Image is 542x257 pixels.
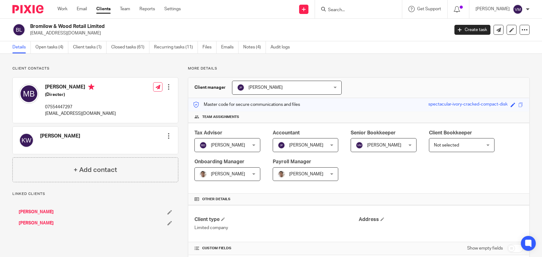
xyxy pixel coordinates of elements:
[367,143,401,147] span: [PERSON_NAME]
[203,41,216,53] a: Files
[327,7,383,13] input: Search
[199,170,207,178] img: PXL_20240409_141816916.jpg
[513,4,523,14] img: svg%3E
[202,197,230,202] span: Other details
[351,130,396,135] span: Senior Bookkeeper
[211,172,245,176] span: [PERSON_NAME]
[243,41,266,53] a: Notes (4)
[19,84,39,104] img: svg%3E
[19,220,54,226] a: [PERSON_NAME]
[194,225,359,231] p: Limited company
[356,142,363,149] img: svg%3E
[434,143,459,147] span: Not selected
[57,6,67,12] a: Work
[194,246,359,251] h4: CUSTOM FIELDS
[12,66,178,71] p: Client contacts
[428,101,508,108] div: spectacular-ivory-cracked-compact-disk
[188,66,530,71] p: More details
[40,133,80,139] h4: [PERSON_NAME]
[12,5,43,13] img: Pixie
[248,85,283,90] span: [PERSON_NAME]
[193,101,300,108] p: Master code for secure communications and files
[88,84,94,90] i: Primary
[211,143,245,147] span: [PERSON_NAME]
[12,23,25,36] img: svg%3E
[45,104,116,110] p: 07554447297
[271,41,294,53] a: Audit logs
[12,192,178,196] p: Linked clients
[289,172,323,176] span: [PERSON_NAME]
[45,110,116,117] p: [EMAIL_ADDRESS][DOMAIN_NAME]
[96,6,111,12] a: Clients
[237,84,244,91] img: svg%3E
[12,41,31,53] a: Details
[45,84,116,92] h4: [PERSON_NAME]
[30,23,362,30] h2: Bromilow & Wood Retail Limited
[202,115,239,119] span: Team assignments
[194,84,226,91] h3: Client manager
[111,41,149,53] a: Closed tasks (61)
[194,130,222,135] span: Tax Advisor
[154,41,198,53] a: Recurring tasks (11)
[30,30,445,36] p: [EMAIL_ADDRESS][DOMAIN_NAME]
[476,6,510,12] p: [PERSON_NAME]
[73,41,107,53] a: Client tasks (1)
[278,170,285,178] img: PXL_20240409_141816916.jpg
[74,165,117,175] h4: + Add contact
[45,92,116,98] h5: (Director)
[194,159,244,164] span: Onboarding Manager
[273,159,311,164] span: Payroll Manager
[359,216,523,223] h4: Address
[35,41,68,53] a: Open tasks (4)
[467,245,503,251] label: Show empty fields
[164,6,181,12] a: Settings
[289,143,323,147] span: [PERSON_NAME]
[221,41,239,53] a: Emails
[19,133,34,148] img: svg%3E
[120,6,130,12] a: Team
[273,130,300,135] span: Accountant
[454,25,490,35] a: Create task
[417,7,441,11] span: Get Support
[199,142,207,149] img: svg%3E
[194,216,359,223] h4: Client type
[278,142,285,149] img: svg%3E
[429,130,472,135] span: Client Bookkeeper
[19,209,54,215] a: [PERSON_NAME]
[139,6,155,12] a: Reports
[77,6,87,12] a: Email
